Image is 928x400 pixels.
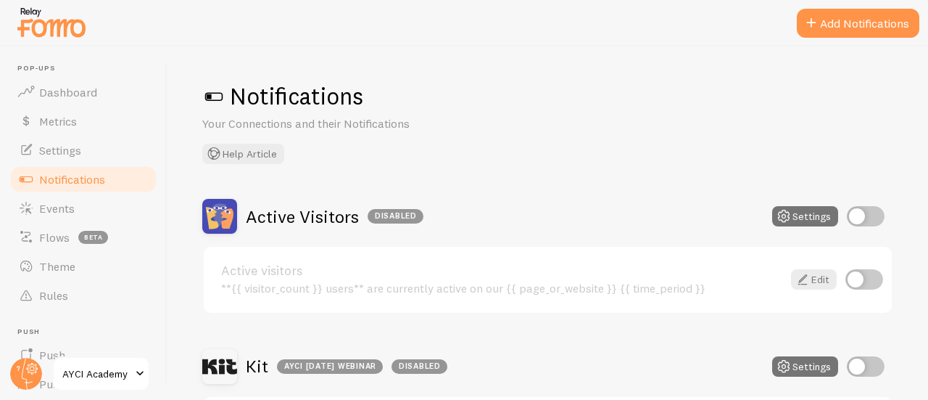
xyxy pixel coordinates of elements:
[202,144,284,164] button: Help Article
[202,199,237,234] img: Active Visitors
[791,269,837,290] a: Edit
[9,252,158,281] a: Theme
[246,205,423,228] h2: Active Visitors
[9,78,158,107] a: Dashboard
[39,348,65,362] span: Push
[246,355,447,377] h2: Kit
[39,288,68,303] span: Rules
[368,209,423,224] div: Disabled
[202,81,893,111] h1: Notifications
[39,230,70,245] span: Flows
[9,281,158,310] a: Rules
[391,359,447,374] div: Disabled
[17,327,158,337] span: Push
[9,223,158,252] a: Flows beta
[39,172,105,187] span: Notifications
[39,143,81,158] span: Settings
[221,264,782,277] a: Active visitors
[9,194,158,223] a: Events
[39,259,75,274] span: Theme
[202,115,550,132] p: Your Connections and their Notifications
[9,165,158,194] a: Notifications
[221,282,782,295] div: **{{ visitor_count }} users** are currently active on our {{ page_or_website }} {{ time_period }}
[772,356,838,377] button: Settings
[78,231,108,244] span: beta
[9,136,158,165] a: Settings
[9,340,158,370] a: Push
[277,359,383,374] div: AYCI [DATE] Webinar
[17,64,158,73] span: Pop-ups
[772,206,838,226] button: Settings
[62,365,131,383] span: AYCI Academy
[39,201,75,216] span: Events
[39,85,97,99] span: Dashboard
[202,349,237,384] img: Kit
[9,107,158,136] a: Metrics
[39,114,77,128] span: Metrics
[15,4,88,41] img: fomo-relay-logo-orange.svg
[52,356,150,391] a: AYCI Academy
